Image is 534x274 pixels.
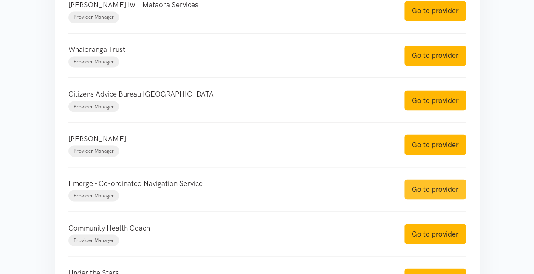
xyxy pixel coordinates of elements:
span: Provider Manager [73,148,114,154]
a: Go to provider [404,134,466,154]
p: Community Health Coach [68,222,387,234]
a: Go to provider [404,90,466,110]
a: Go to provider [404,224,466,244]
p: Citizens Advice Bureau [GEOGRAPHIC_DATA] [68,88,387,100]
span: Provider Manager [73,237,114,243]
a: Go to provider [404,179,466,199]
a: Go to provider [404,1,466,21]
p: Emerge - Co-ordinated Navigation Service [68,177,387,189]
span: Provider Manager [73,103,114,109]
a: Go to provider [404,46,466,66]
span: Provider Manager [73,14,114,20]
p: Whaioranga Trust [68,44,387,55]
p: [PERSON_NAME] [68,133,387,144]
span: Provider Manager [73,59,114,65]
span: Provider Manager [73,192,114,198]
